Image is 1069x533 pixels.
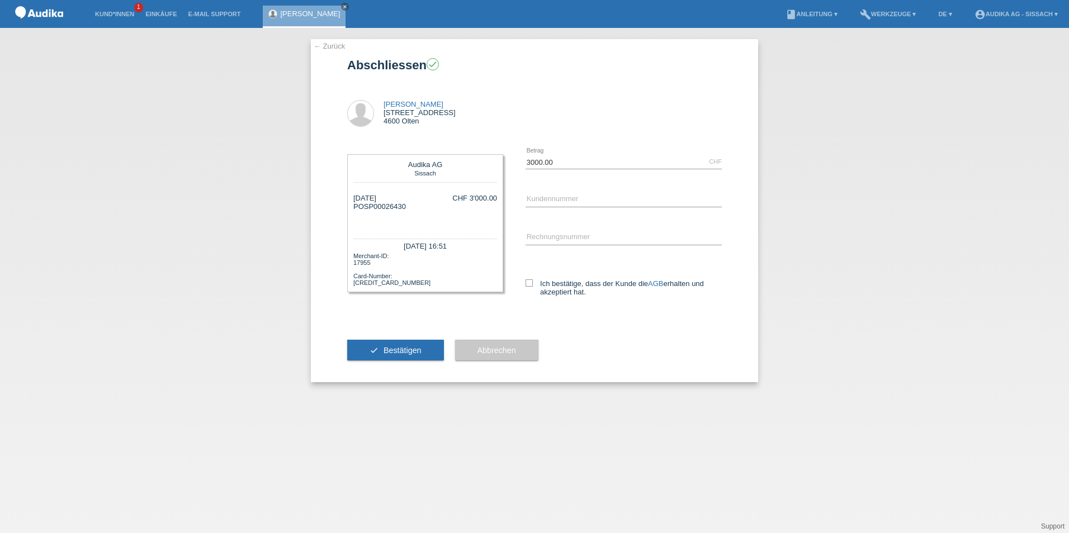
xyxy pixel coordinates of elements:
[969,11,1063,17] a: account_circleAudika AG - Sissach ▾
[780,11,843,17] a: bookAnleitung ▾
[709,158,722,165] div: CHF
[183,11,247,17] a: E-Mail Support
[370,346,379,355] i: check
[140,11,182,17] a: Einkäufe
[353,194,406,227] div: [DATE] POSP00026430
[11,22,67,30] a: POS — MF Group
[356,160,494,169] div: Audika AG
[280,9,340,18] a: [PERSON_NAME]
[314,42,345,50] a: ← Zurück
[353,251,497,286] div: Merchant-ID: 17955 Card-Number: [CREDIT_CARD_NUMBER]
[786,9,797,20] i: book
[854,11,922,17] a: buildWerkzeuge ▾
[347,58,722,72] h1: Abschliessen
[452,194,497,202] div: CHF 3'000.00
[477,346,516,355] span: Abbrechen
[428,59,438,69] i: check
[384,346,422,355] span: Bestätigen
[384,100,443,108] a: [PERSON_NAME]
[89,11,140,17] a: Kund*innen
[341,3,349,11] a: close
[526,279,722,296] label: Ich bestätige, dass der Kunde die erhalten und akzeptiert hat.
[455,340,538,361] button: Abbrechen
[134,3,143,12] span: 1
[347,340,444,361] button: check Bestätigen
[384,100,456,125] div: [STREET_ADDRESS] 4600 Olten
[1041,522,1065,530] a: Support
[342,4,348,9] i: close
[356,169,494,177] div: Sissach
[353,239,497,251] div: [DATE] 16:51
[648,279,663,288] a: AGB
[933,11,957,17] a: DE ▾
[860,9,871,20] i: build
[975,9,986,20] i: account_circle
